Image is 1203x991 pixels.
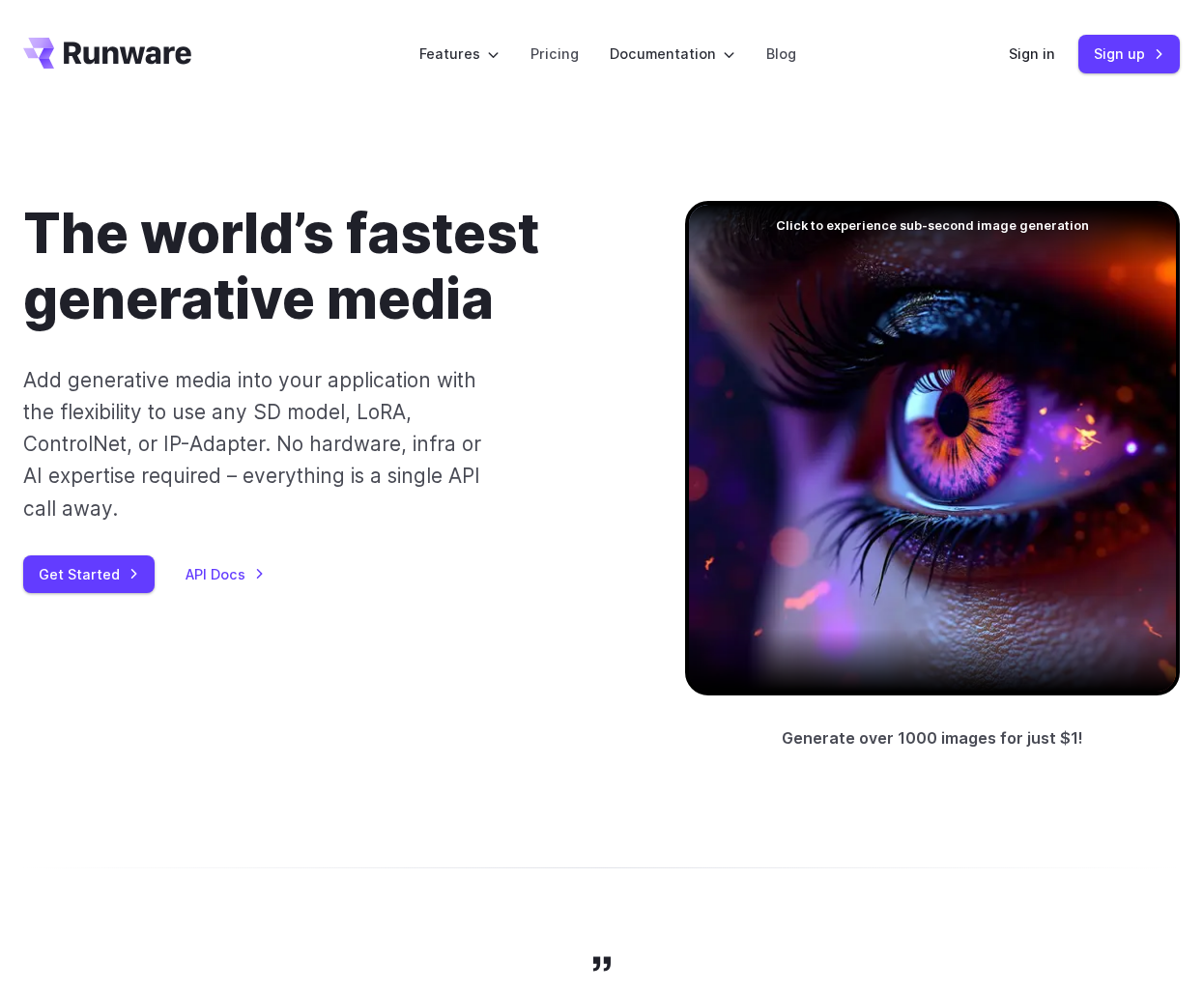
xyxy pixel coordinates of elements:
a: Get Started [23,555,155,593]
a: API Docs [186,563,265,585]
p: Generate over 1000 images for just $1! [782,726,1083,751]
a: Go to / [23,38,191,69]
label: Documentation [610,42,735,65]
a: Sign up [1078,35,1180,72]
h1: The world’s fastest generative media [23,201,623,333]
p: Add generative media into your application with the flexibility to use any SD model, LoRA, Contro... [23,364,503,524]
a: Pricing [530,42,579,65]
label: Features [419,42,500,65]
a: Blog [766,42,796,65]
a: Sign in [1009,42,1055,65]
